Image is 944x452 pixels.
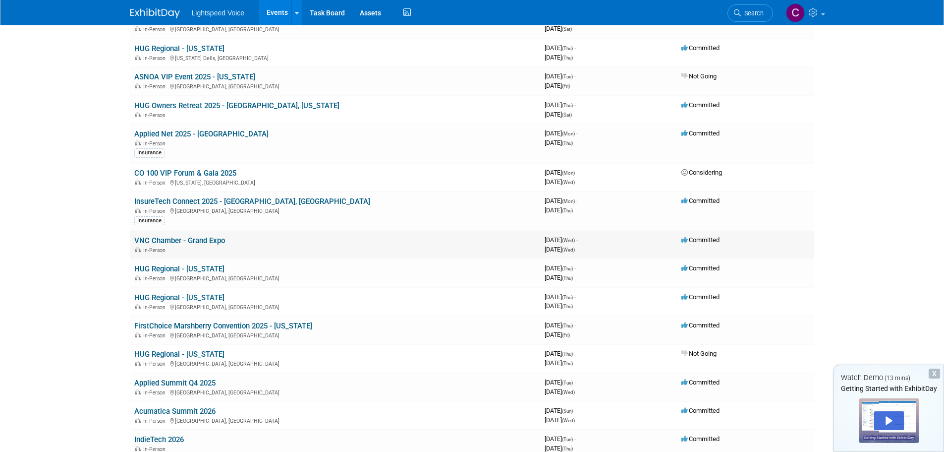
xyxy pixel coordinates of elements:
span: In-Person [143,208,168,214]
a: VNC Chamber - Grand Expo [134,236,225,245]
span: - [576,236,578,244]
span: In-Person [143,275,168,282]
img: In-Person Event [135,247,141,252]
span: [DATE] [545,331,570,338]
span: In-Person [143,112,168,119]
span: (Tue) [562,380,573,386]
span: (Tue) [562,74,573,79]
span: [DATE] [545,129,578,137]
a: IndieTech 2026 [134,435,184,444]
span: In-Person [143,26,168,33]
span: [DATE] [545,388,575,395]
div: [US_STATE], [GEOGRAPHIC_DATA] [134,178,537,186]
span: Committed [681,435,720,443]
span: (Fri) [562,83,570,89]
span: - [576,129,578,137]
span: Not Going [681,72,717,80]
span: Committed [681,293,720,301]
div: Insurance [134,148,165,157]
span: - [574,44,576,52]
div: Insurance [134,216,165,225]
a: Applied Summit Q4 2025 [134,379,216,387]
span: In-Person [143,140,168,147]
span: (Thu) [562,304,573,309]
span: (Wed) [562,238,575,243]
a: ASNOA VIP Event 2025 - [US_STATE] [134,72,255,81]
span: - [574,435,576,443]
img: In-Person Event [135,332,141,337]
div: Play [874,411,904,430]
img: In-Person Event [135,55,141,60]
span: In-Person [143,361,168,367]
a: HUG Regional - [US_STATE] [134,264,224,273]
img: In-Person Event [135,26,141,31]
span: [DATE] [545,178,575,186]
span: - [574,293,576,301]
div: [GEOGRAPHIC_DATA], [GEOGRAPHIC_DATA] [134,82,537,90]
img: In-Person Event [135,304,141,309]
a: HUG Regional - [US_STATE] [134,44,224,53]
span: (Mon) [562,131,575,136]
span: Committed [681,236,720,244]
span: - [574,101,576,109]
img: In-Person Event [135,418,141,423]
a: FirstChoice Marshberry Convention 2025 - [US_STATE] [134,322,312,330]
span: [DATE] [545,264,576,272]
span: - [574,72,576,80]
span: - [574,350,576,357]
span: [DATE] [545,322,576,329]
div: [GEOGRAPHIC_DATA], [GEOGRAPHIC_DATA] [134,416,537,424]
span: [DATE] [545,416,575,424]
span: (Thu) [562,208,573,213]
img: In-Person Event [135,140,141,145]
img: In-Person Event [135,361,141,366]
a: HUG Regional - [US_STATE] [134,350,224,359]
span: [DATE] [545,72,576,80]
img: In-Person Event [135,180,141,185]
span: (Mon) [562,170,575,176]
span: (Thu) [562,446,573,452]
span: Committed [681,407,720,414]
span: [DATE] [545,101,576,109]
div: [GEOGRAPHIC_DATA], [GEOGRAPHIC_DATA] [134,274,537,282]
span: [DATE] [545,169,578,176]
span: - [576,197,578,204]
span: (Wed) [562,389,575,395]
span: (Thu) [562,295,573,300]
span: [DATE] [545,274,573,281]
img: Christopher Taylor [786,3,805,22]
div: [GEOGRAPHIC_DATA], [GEOGRAPHIC_DATA] [134,388,537,396]
span: [DATE] [545,350,576,357]
span: (Sat) [562,112,572,118]
span: (Thu) [562,46,573,51]
div: [US_STATE] Dells, [GEOGRAPHIC_DATA] [134,54,537,62]
div: Dismiss [929,369,940,379]
span: (13 mins) [885,375,910,382]
span: [DATE] [545,44,576,52]
span: [DATE] [545,54,573,61]
div: Getting Started with ExhibitDay [834,384,944,393]
img: In-Person Event [135,83,141,88]
div: [GEOGRAPHIC_DATA], [GEOGRAPHIC_DATA] [134,331,537,339]
span: (Thu) [562,323,573,328]
span: In-Person [143,55,168,62]
a: Search [727,4,773,22]
span: (Thu) [562,275,573,281]
span: (Wed) [562,180,575,185]
img: In-Person Event [135,389,141,394]
span: In-Person [143,180,168,186]
img: In-Person Event [135,112,141,117]
span: Considering [681,169,722,176]
span: Committed [681,379,720,386]
span: (Wed) [562,418,575,423]
span: Committed [681,197,720,204]
span: (Thu) [562,266,573,271]
span: [DATE] [545,236,578,244]
span: [DATE] [545,206,573,214]
span: [DATE] [545,293,576,301]
img: ExhibitDay [130,8,180,18]
div: Watch Demo [834,373,944,383]
span: (Fri) [562,332,570,338]
span: [DATE] [545,379,576,386]
span: Committed [681,129,720,137]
